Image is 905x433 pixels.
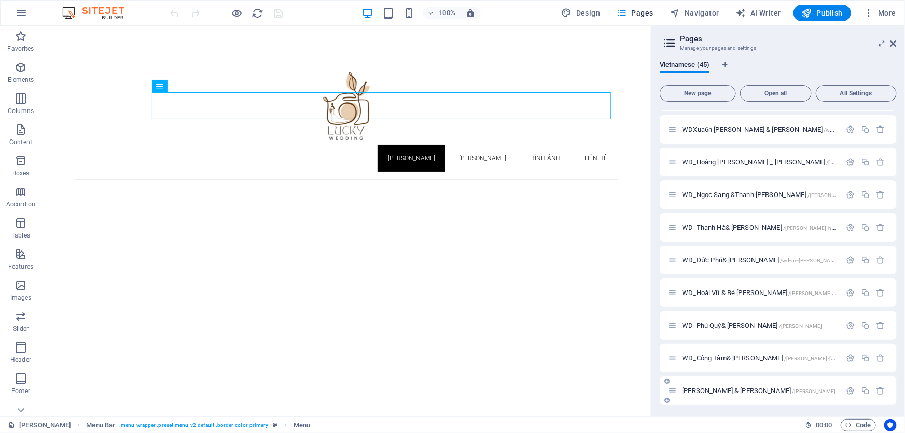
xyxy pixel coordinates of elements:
div: WD_Đức Phú& [PERSON_NAME]/wd-uc-[PERSON_NAME]-[PERSON_NAME] [679,257,841,263]
button: AI Writer [732,5,785,21]
div: Settings [846,288,855,297]
span: [PERSON_NAME] & [PERSON_NAME] [682,387,836,395]
span: WD_Công Tâm& [PERSON_NAME] [682,354,871,362]
span: Click to open page [682,224,877,231]
div: Design (Ctrl+Alt+Y) [558,5,605,21]
button: New page [660,85,736,102]
button: Click here to leave preview mode and continue editing [231,7,243,19]
div: Duplicate [861,321,870,330]
span: /[PERSON_NAME] [792,388,836,394]
p: Tables [11,231,30,240]
div: Settings [846,256,855,264]
div: Duplicate [861,256,870,264]
span: Click to open page [682,191,894,199]
div: Duplicate [861,190,870,199]
span: Pages [617,8,653,18]
span: Click to open page [682,158,880,166]
div: Remove [876,321,885,330]
span: /wd-uc-[PERSON_NAME]-[PERSON_NAME] [780,258,883,263]
i: Reload page [252,7,264,19]
div: [PERSON_NAME] & [PERSON_NAME]/[PERSON_NAME] [679,387,841,394]
button: Pages [612,5,657,21]
div: WD_Công Tâm& [PERSON_NAME]/[PERSON_NAME]-[PERSON_NAME] [679,355,841,361]
span: . menu-wrapper .preset-menu-v2-default .border-color-primary [119,419,268,431]
i: This element is a customizable preset [273,422,277,428]
span: /[PERSON_NAME]-[PERSON_NAME] [807,192,894,198]
p: Features [8,262,33,271]
div: Duplicate [861,288,870,297]
h2: Pages [680,34,897,44]
button: Navigator [666,5,723,21]
span: All Settings [820,90,892,96]
span: WD_Phú Quý& [PERSON_NAME] [682,322,822,329]
p: Favorites [7,45,34,53]
button: More [859,5,900,21]
span: Code [845,419,871,431]
div: Settings [846,354,855,362]
span: WD_Hoài Vũ & Bé [PERSON_NAME] [682,289,882,297]
div: Settings [846,223,855,232]
button: Design [558,5,605,21]
span: Open all [745,90,807,96]
span: Design [562,8,601,18]
button: Code [841,419,876,431]
div: WD_Thanh Hà& [PERSON_NAME]/[PERSON_NAME]-ha-[PERSON_NAME] [679,224,841,231]
span: Publish [802,8,843,18]
img: Editor Logo [60,7,137,19]
div: Remove [876,288,885,297]
span: AI Writer [736,8,781,18]
div: Duplicate [861,125,870,134]
span: New page [664,90,731,96]
div: Language Tabs [660,61,897,81]
span: /[PERSON_NAME]-ha-[PERSON_NAME] [783,225,877,231]
nav: breadcrumb [86,419,310,431]
p: Content [9,138,32,146]
div: Remove [876,386,885,395]
div: Settings [846,158,855,166]
span: /[PERSON_NAME]-[PERSON_NAME] [784,356,871,361]
div: Remove [876,223,885,232]
span: Click to select. Double-click to edit [86,419,115,431]
span: 00 00 [816,419,832,431]
button: All Settings [816,85,897,102]
div: Remove [876,125,885,134]
button: 100% [423,7,460,19]
button: Publish [793,5,851,21]
div: Remove [876,354,885,362]
p: Accordion [6,200,35,208]
span: : [823,421,825,429]
i: On resize automatically adjust zoom level to fit chosen device. [466,8,475,18]
button: Usercentrics [884,419,897,431]
h3: Manage your pages and settings [680,44,876,53]
h6: 100% [439,7,455,19]
div: WDXua6n [PERSON_NAME] & [PERSON_NAME]/wdxua6n-[PERSON_NAME]-[PERSON_NAME] [679,126,841,133]
p: Columns [8,107,34,115]
div: Settings [846,125,855,134]
div: Remove [876,256,885,264]
button: Open all [740,85,812,102]
span: Navigator [670,8,719,18]
div: WD_Phú Quý& [PERSON_NAME]/[PERSON_NAME] [679,322,841,329]
div: Settings [846,190,855,199]
div: Duplicate [861,158,870,166]
span: /[PERSON_NAME]-lien [826,160,880,165]
span: More [864,8,896,18]
div: Duplicate [861,223,870,232]
div: WD_Hoài Vũ & Bé [PERSON_NAME]/[PERSON_NAME]-be-[PERSON_NAME] [679,289,841,296]
span: Click to open page [682,256,883,264]
p: Boxes [12,169,30,177]
span: Vietnamese (45) [660,59,709,73]
div: Duplicate [861,386,870,395]
span: /[PERSON_NAME] [779,323,823,329]
p: Header [10,356,31,364]
div: Remove [876,158,885,166]
div: Settings [846,386,855,395]
h6: Session time [805,419,832,431]
div: WD_Ngọc Sang &Thanh [PERSON_NAME]/[PERSON_NAME]-[PERSON_NAME] [679,191,841,198]
p: Images [10,294,32,302]
p: Elements [8,76,34,84]
a: Click to cancel selection. Double-click to open Pages [8,419,71,431]
button: reload [252,7,264,19]
div: Duplicate [861,354,870,362]
div: Remove [876,190,885,199]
